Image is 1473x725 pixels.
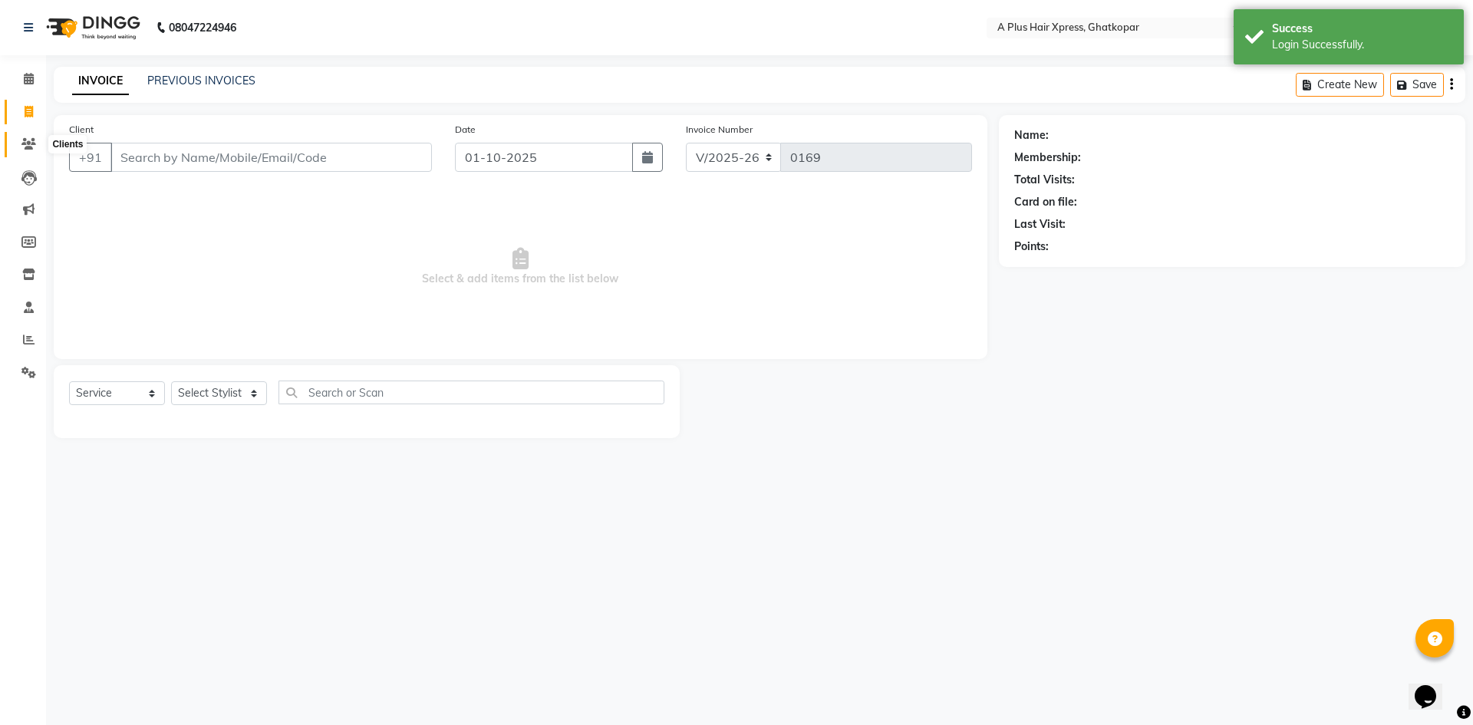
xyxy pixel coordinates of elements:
[1014,127,1049,143] div: Name:
[686,123,753,137] label: Invoice Number
[1014,194,1077,210] div: Card on file:
[1272,37,1452,53] div: Login Successfully.
[1014,172,1075,188] div: Total Visits:
[1409,664,1458,710] iframe: chat widget
[69,143,112,172] button: +91
[278,381,664,404] input: Search or Scan
[1014,150,1081,166] div: Membership:
[1390,73,1444,97] button: Save
[39,6,144,49] img: logo
[1014,216,1066,232] div: Last Visit:
[455,123,476,137] label: Date
[147,74,255,87] a: PREVIOUS INVOICES
[169,6,236,49] b: 08047224946
[69,190,972,344] span: Select & add items from the list below
[1014,239,1049,255] div: Points:
[72,68,129,95] a: INVOICE
[69,123,94,137] label: Client
[110,143,432,172] input: Search by Name/Mobile/Email/Code
[48,135,87,153] div: Clients
[1296,73,1384,97] button: Create New
[1272,21,1452,37] div: Success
